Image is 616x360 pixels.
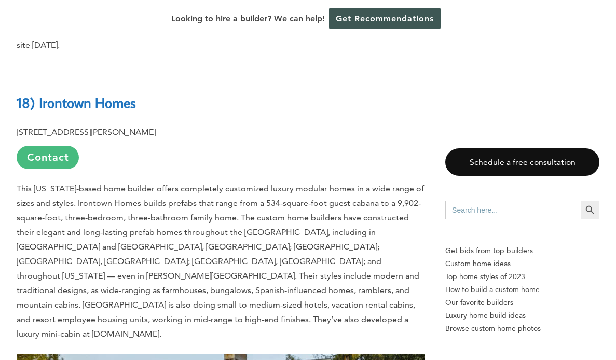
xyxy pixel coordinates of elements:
a: Custom home ideas [445,257,599,270]
a: Get Recommendations [329,8,441,29]
input: Search here... [445,201,581,219]
a: Top home styles of 2023 [445,270,599,283]
b: 18) Irontown Homes [17,93,136,112]
p: This [US_STATE]-based home builder offers completely customized luxury modular homes in a wide ra... [17,182,425,341]
a: Our favorite builders [445,296,599,309]
b: [STREET_ADDRESS][PERSON_NAME] [17,127,156,137]
p: Get bids from top builders [445,244,599,257]
a: Browse custom home photos [445,322,599,335]
svg: Search [584,204,596,216]
a: Schedule a free consultation [445,148,599,176]
a: How to build a custom home [445,283,599,296]
a: Luxury home build ideas [445,309,599,322]
a: Contact [17,146,79,169]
